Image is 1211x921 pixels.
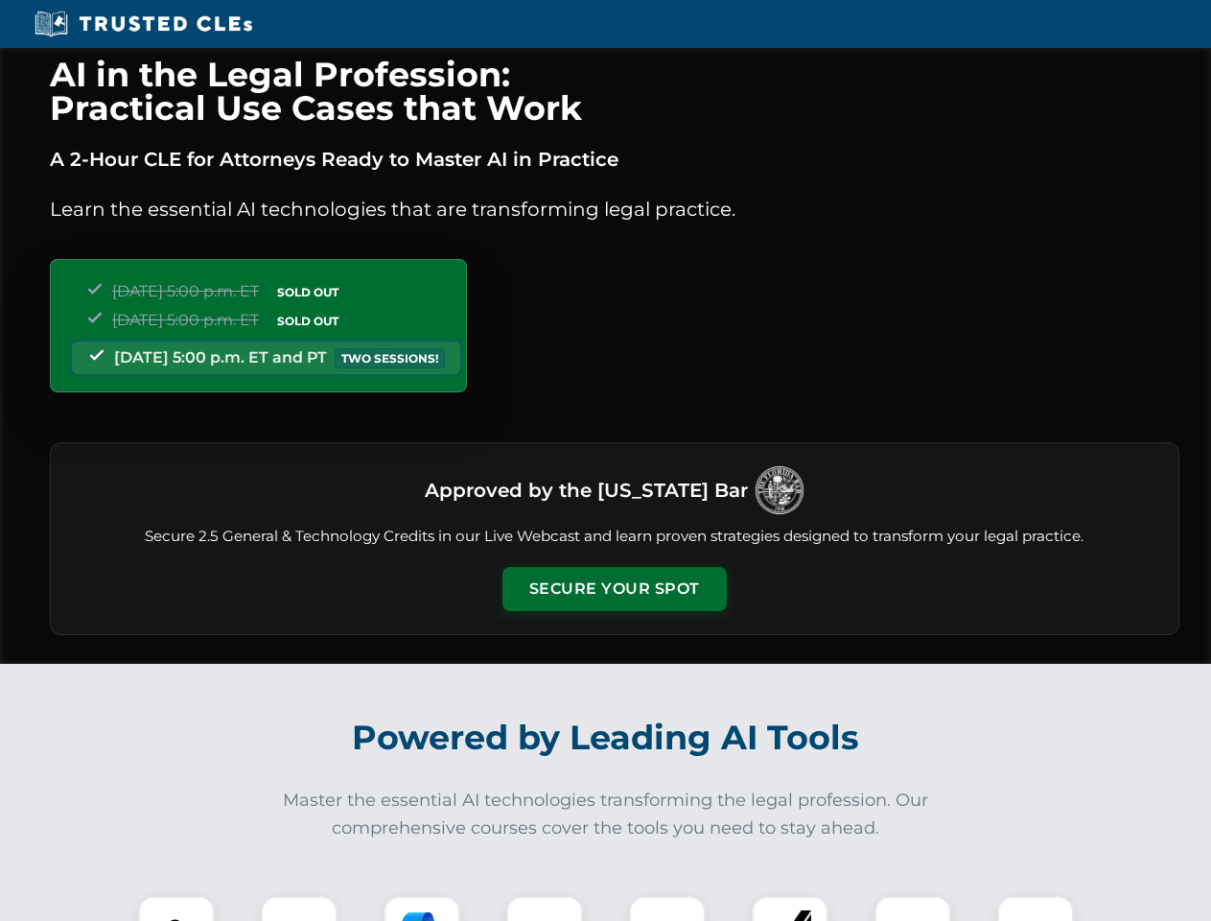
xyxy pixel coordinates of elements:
h3: Approved by the [US_STATE] Bar [425,473,748,508]
span: [DATE] 5:00 p.m. ET [112,311,259,329]
h1: AI in the Legal Profession: Practical Use Cases that Work [50,58,1179,125]
p: Secure 2.5 General & Technology Credits in our Live Webcast and learn proven strategies designed ... [74,526,1155,548]
h2: Powered by Leading AI Tools [75,704,1137,771]
p: A 2-Hour CLE for Attorneys Ready to Master AI in Practice [50,144,1179,175]
span: SOLD OUT [270,282,345,302]
img: Trusted CLEs [29,10,258,38]
span: [DATE] 5:00 p.m. ET [112,282,259,300]
img: Logo [756,466,803,514]
span: SOLD OUT [270,311,345,331]
p: Learn the essential AI technologies that are transforming legal practice. [50,194,1179,224]
p: Master the essential AI technologies transforming the legal profession. Our comprehensive courses... [270,787,942,842]
button: Secure Your Spot [502,567,727,611]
